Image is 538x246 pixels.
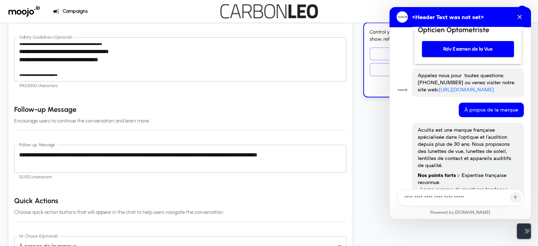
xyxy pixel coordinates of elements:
h6: Quick Actions [14,195,346,206]
button: Show/Reload [370,47,498,61]
div: j [516,6,528,17]
img: Moojo Logo [8,6,40,17]
button: Close [370,63,498,76]
img: Carbonleo Logo [220,4,318,18]
label: Follow-up Message [19,142,55,148]
label: Safety Guidelines (Optional) [19,34,72,40]
button: Campaigns [51,5,91,18]
label: 1st Choice (Optional) [19,233,58,239]
p: 112/150 characters [19,174,341,181]
p: Choose quick action buttons that will appear in the chat to help users navigate the conversation [14,209,346,216]
h6: Follow-up Message [14,104,346,115]
p: Encourage users to continue the conversation and learn more. [14,118,346,125]
p: 990/3000 characters [19,82,341,90]
p: Control your ad agent preview using the buttons below - show, refresh, and test your agent. [370,29,498,43]
button: Standard privileges [515,4,530,19]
